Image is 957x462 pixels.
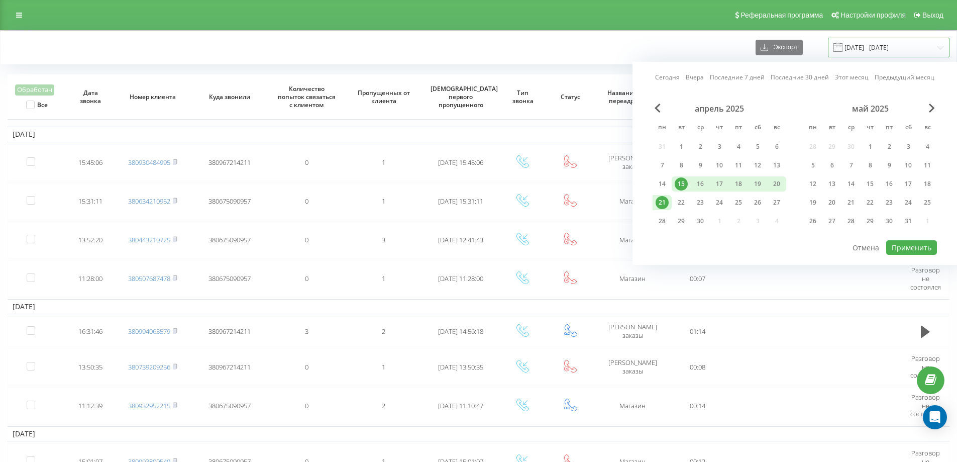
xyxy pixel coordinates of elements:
[277,85,337,109] span: Количество попыток связаться с клиентом
[921,140,934,153] div: 4
[208,274,251,283] span: 380675090957
[305,197,308,206] span: 0
[382,362,385,372] span: 1
[602,89,663,105] span: Название схемы переадресации
[305,401,308,410] span: 0
[710,139,729,154] div: чт 3 апр. 2025 г.
[882,121,897,136] abbr: пятница
[653,176,672,192] div: пн 14 апр. 2025 г.
[686,72,704,82] a: Вчера
[751,177,764,191] div: 19
[675,196,688,209] div: 22
[803,104,937,114] div: май 2025
[864,177,877,191] div: 15
[767,195,786,210] div: вс 27 апр. 2025 г.
[128,274,170,283] a: 380507687478
[208,235,251,244] span: 380675090957
[67,144,114,181] td: 15:45:06
[8,127,949,142] td: [DATE]
[770,177,783,191] div: 20
[123,93,183,101] span: Номер клиента
[729,139,748,154] div: пт 4 апр. 2025 г.
[806,159,819,172] div: 5
[653,214,672,229] div: пн 28 апр. 2025 г.
[751,196,764,209] div: 26
[128,362,170,372] a: 380739209256
[767,139,786,154] div: вс 6 апр. 2025 г.
[382,235,385,244] span: 3
[770,159,783,172] div: 13
[67,222,114,258] td: 13:52:20
[438,158,483,167] span: [DATE] 15:45:06
[861,176,880,192] div: чт 15 мая 2025 г.
[208,158,251,167] span: 380967214211
[748,176,767,192] div: сб 19 апр. 2025 г.
[844,177,858,191] div: 14
[880,176,899,192] div: пт 16 мая 2025 г.
[899,214,918,229] div: сб 31 мая 2025 г.
[67,348,114,385] td: 13:50:35
[74,89,108,105] span: Дата звонка
[67,387,114,424] td: 11:12:39
[671,387,724,424] td: 00:14
[768,44,798,51] span: Экспорт
[8,426,949,441] td: [DATE]
[729,158,748,173] div: пт 11 апр. 2025 г.
[656,196,669,209] div: 21
[767,176,786,192] div: вс 20 апр. 2025 г.
[899,195,918,210] div: сб 24 мая 2025 г.
[675,215,688,228] div: 29
[672,139,691,154] div: вт 1 апр. 2025 г.
[305,274,308,283] span: 0
[751,159,764,172] div: 12
[918,139,937,154] div: вс 4 мая 2025 г.
[920,121,935,136] abbr: воскресенье
[880,214,899,229] div: пт 30 мая 2025 г.
[863,121,878,136] abbr: четверг
[864,196,877,209] div: 22
[710,195,729,210] div: чт 24 апр. 2025 г.
[672,158,691,173] div: вт 8 апр. 2025 г.
[806,196,819,209] div: 19
[899,176,918,192] div: сб 17 мая 2025 г.
[656,215,669,228] div: 28
[880,139,899,154] div: пт 2 мая 2025 г.
[208,401,251,410] span: 380675090957
[67,183,114,220] td: 15:31:11
[732,140,745,153] div: 4
[655,104,661,113] span: Previous Month
[806,177,819,191] div: 12
[438,327,483,336] span: [DATE] 14:56:18
[438,274,483,283] span: [DATE] 11:28:00
[803,214,822,229] div: пн 26 мая 2025 г.
[806,215,819,228] div: 26
[656,159,669,172] div: 7
[672,195,691,210] div: вт 22 апр. 2025 г.
[770,196,783,209] div: 27
[655,121,670,136] abbr: понедельник
[901,121,916,136] abbr: суббота
[382,274,385,283] span: 1
[822,176,841,192] div: вт 13 мая 2025 г.
[921,196,934,209] div: 25
[594,144,671,181] td: [PERSON_NAME] заказы
[844,196,858,209] div: 21
[305,362,308,372] span: 0
[713,159,726,172] div: 10
[732,196,745,209] div: 25
[438,362,483,372] span: [DATE] 13:50:35
[693,121,708,136] abbr: среда
[902,140,915,153] div: 3
[824,121,839,136] abbr: вторник
[208,327,251,336] span: 380967214211
[675,140,688,153] div: 1
[675,177,688,191] div: 15
[199,93,260,101] span: Куда звонили
[710,72,765,82] a: Последние 7 дней
[847,240,885,255] button: Отмена
[672,214,691,229] div: вт 29 апр. 2025 г.
[740,11,823,19] span: Реферальная программа
[921,159,934,172] div: 11
[208,197,251,206] span: 380675090957
[710,158,729,173] div: чт 10 апр. 2025 г.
